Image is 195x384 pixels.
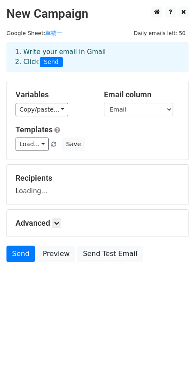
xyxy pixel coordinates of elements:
a: Send Test Email [77,246,143,262]
a: Copy/paste... [16,103,68,116]
h5: Variables [16,90,91,99]
span: Send [40,57,63,67]
div: Loading... [16,173,179,196]
button: Save [62,138,85,151]
small: Google Sheet: [6,30,62,36]
a: Daily emails left: 50 [131,30,189,36]
h5: Email column [104,90,179,99]
h2: New Campaign [6,6,189,21]
span: Daily emails left: 50 [131,29,189,38]
div: 1. Write your email in Gmail 2. Click [9,47,186,67]
a: Preview [37,246,75,262]
a: 草稿一 [45,30,62,36]
h5: Recipients [16,173,179,183]
a: Templates [16,125,53,134]
h5: Advanced [16,218,179,228]
a: Send [6,246,35,262]
a: Load... [16,138,49,151]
